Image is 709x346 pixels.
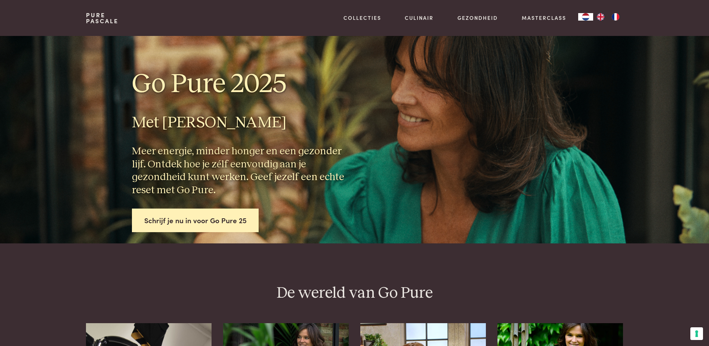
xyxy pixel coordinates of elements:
[405,14,434,22] a: Culinair
[608,13,623,21] a: FR
[86,283,623,303] h2: De wereld van Go Pure
[578,13,623,21] aside: Language selected: Nederlands
[578,13,593,21] div: Language
[522,14,566,22] a: Masterclass
[690,327,703,340] button: Uw voorkeuren voor toestemming voor trackingtechnologieën
[86,12,118,24] a: PurePascale
[132,113,349,133] h2: Met [PERSON_NAME]
[593,13,608,21] a: EN
[132,145,349,197] h3: Meer energie, minder honger en een gezonder lijf. Ontdek hoe je zélf eenvoudig aan je gezondheid ...
[593,13,623,21] ul: Language list
[457,14,498,22] a: Gezondheid
[343,14,381,22] a: Collecties
[132,67,349,101] h1: Go Pure 2025
[578,13,593,21] a: NL
[132,209,259,232] a: Schrijf je nu in voor Go Pure 25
